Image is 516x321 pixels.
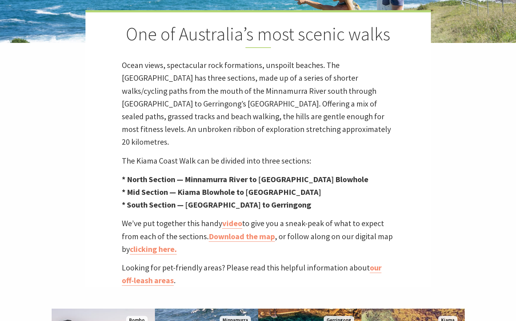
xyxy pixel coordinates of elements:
p: We’ve put together this handy to give you a sneak-peak of what to expect from each of the section... [122,217,395,256]
a: video [222,218,242,229]
a: Download the map [209,231,275,242]
h2: One of Australia’s most scenic walks [122,23,395,48]
p: The Kiama Coast Walk can be divided into three sections: [122,155,395,167]
a: our off-leash areas [122,262,381,286]
a: clicking here. [130,244,177,254]
p: Ocean views, spectacular rock formations, unspoilt beaches. The [GEOGRAPHIC_DATA] has three secti... [122,59,395,148]
strong: * South Section — [GEOGRAPHIC_DATA] to Gerringong [122,200,311,210]
strong: * Mid Section — Kiama Blowhole to [GEOGRAPHIC_DATA] [122,187,321,197]
strong: * North Section — Minnamurra River to [GEOGRAPHIC_DATA] Blowhole [122,174,368,184]
p: Looking for pet-friendly areas? Please read this helpful information about . [122,261,395,287]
